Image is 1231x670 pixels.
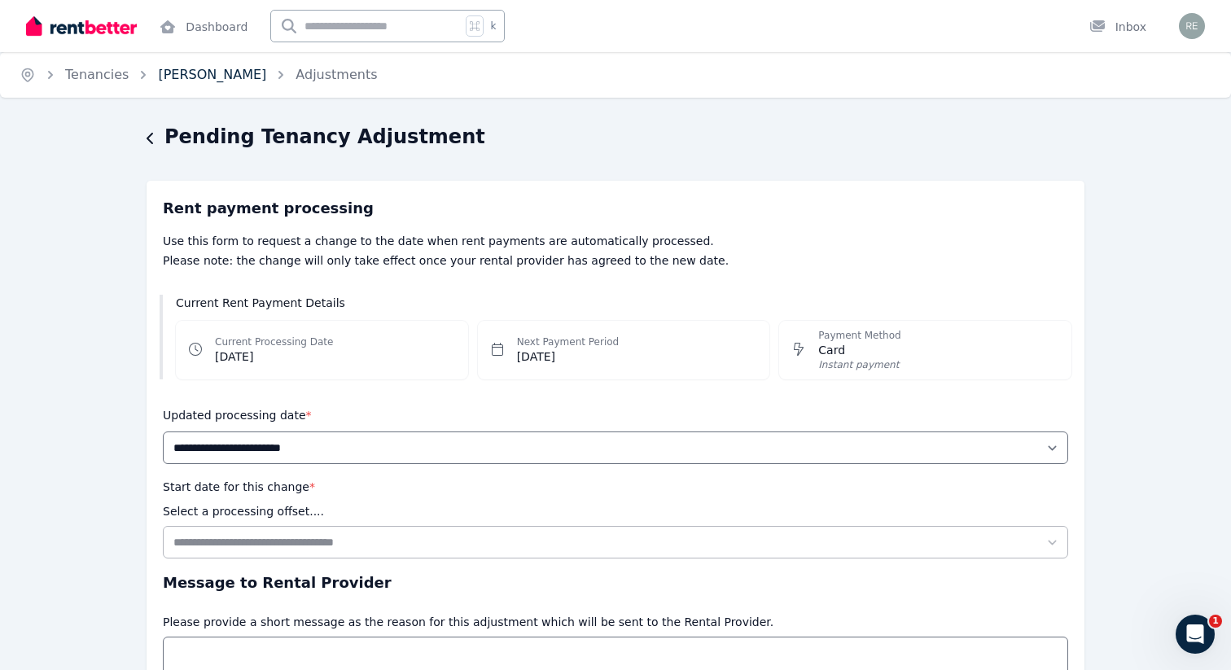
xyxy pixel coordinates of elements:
h1: Pending Tenancy Adjustment [164,124,485,150]
a: [PERSON_NAME] [158,67,266,82]
a: Adjustments [296,67,377,82]
p: Please provide a short message as the reason for this adjustment which will be sent to the Rental... [163,614,773,630]
dd: [DATE] [517,348,620,365]
label: Updated processing date [163,409,312,422]
span: 1 [1209,615,1222,628]
span: Card [818,342,899,358]
p: Select a processing offset.... [163,503,324,519]
h3: Current Rent Payment Details [176,295,1071,311]
h3: Rent payment processing [163,197,1068,220]
dd: [DATE] [215,348,333,365]
img: Rebecca Span [1179,13,1205,39]
p: Please note: the change will only take effect once your rental provider has agreed to the new date. [163,252,1068,269]
p: Use this form to request a change to the date when rent payments are automatically processed. [163,233,1068,249]
iframe: Intercom live chat [1176,615,1215,654]
dt: Payment Method [818,329,900,342]
div: Inbox [1089,19,1146,35]
h3: Message to Rental Provider [163,571,1068,594]
dt: Next Payment Period [517,335,620,348]
label: Start date for this change [163,480,315,493]
img: RentBetter [26,14,137,38]
span: k [490,20,496,33]
span: Instant payment [818,358,899,371]
dt: Current Processing Date [215,335,333,348]
a: Tenancies [65,67,129,82]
